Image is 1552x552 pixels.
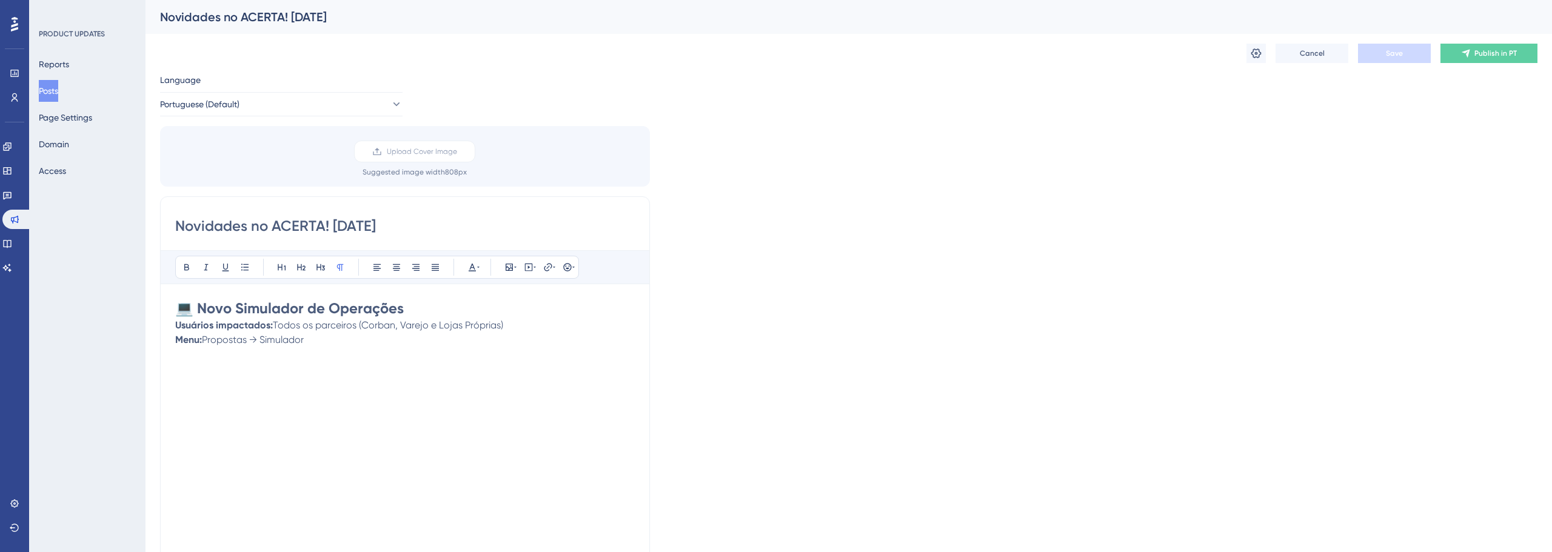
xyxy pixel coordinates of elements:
button: Cancel [1276,44,1348,63]
strong: Menu: [175,334,202,345]
span: Publish in PT [1474,48,1517,58]
span: Language [160,73,201,87]
div: Suggested image width 808 px [363,167,467,177]
button: Publish in PT [1440,44,1537,63]
button: Page Settings [39,107,92,128]
span: Save [1386,48,1403,58]
strong: 💻 Novo Simulador de Operações [175,299,404,317]
button: Posts [39,80,58,102]
button: Portuguese (Default) [160,92,403,116]
strong: Usuários impactados: [175,319,273,331]
span: Todos os parceiros (Corban, Varejo e Lojas Próprias) [273,319,503,331]
button: Domain [39,133,69,155]
div: Novidades no ACERTA! [DATE] [160,8,1507,25]
div: PRODUCT UPDATES [39,29,105,39]
span: Upload Cover Image [387,147,457,156]
input: Post Title [175,216,635,236]
button: Reports [39,53,69,75]
button: Access [39,160,66,182]
span: Propostas → Simulador [202,334,304,345]
span: Cancel [1300,48,1325,58]
span: Portuguese (Default) [160,97,239,111]
button: Save [1358,44,1431,63]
